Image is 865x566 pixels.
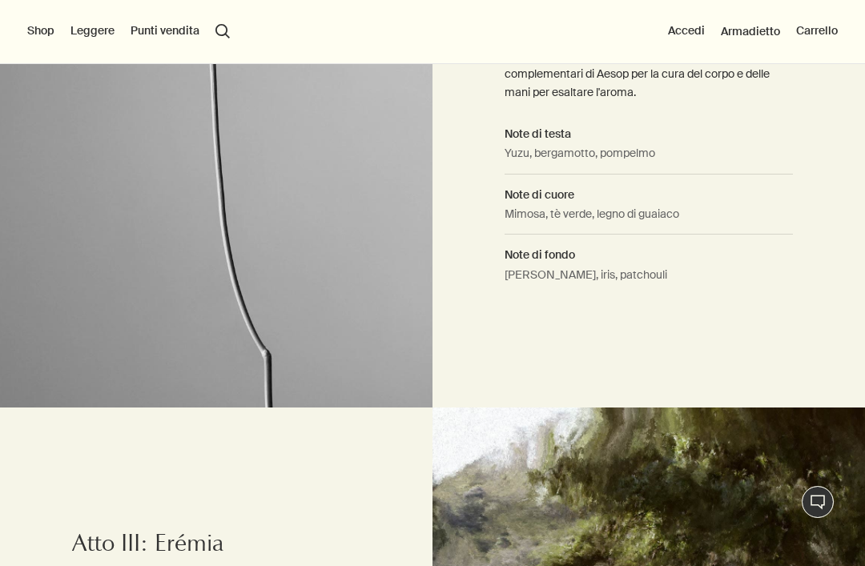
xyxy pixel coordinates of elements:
dd: Yuzu, bergamotto, pompelmo [505,144,793,174]
h2: Note di testa [505,125,793,143]
button: Carrello [796,23,838,39]
h2: Note di cuore [505,186,793,203]
h2: Note di fondo [505,246,793,263]
button: Apri ricerca [215,24,230,38]
a: Armadietto [721,24,780,38]
button: Punti vendita [131,23,199,39]
button: Shop [27,23,54,39]
button: Accedi [668,23,705,39]
dd: Mimosa, tè verde, legno di guaiaco [505,205,793,235]
button: Leggere [70,23,115,39]
dd: [PERSON_NAME], iris, patchouli [505,266,793,295]
h2: Atto III: Erémia [72,530,360,562]
button: Live Assistance [802,486,834,518]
